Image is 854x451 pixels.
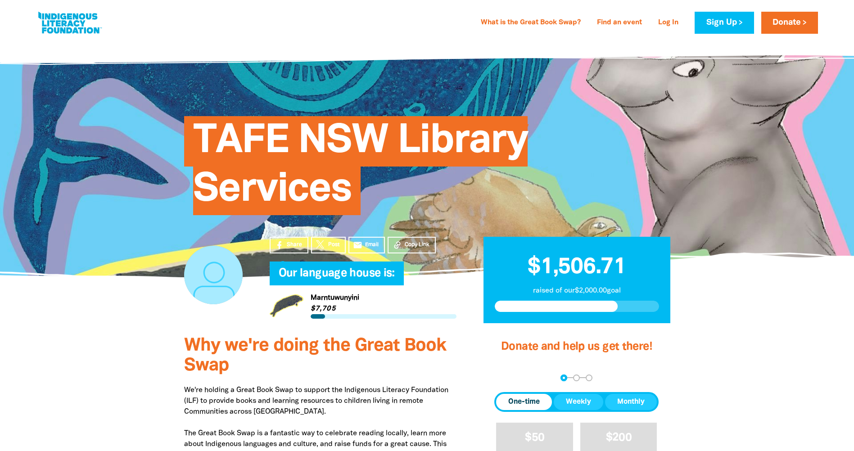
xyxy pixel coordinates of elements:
a: What is the Great Book Swap? [475,16,586,30]
div: Donation frequency [494,392,659,412]
span: Post [328,241,339,249]
span: $200 [606,433,632,443]
p: raised of our $2,000.00 goal [495,285,659,296]
span: One-time [508,397,540,407]
button: Weekly [554,394,603,410]
button: Navigate to step 1 of 3 to enter your donation amount [560,374,567,381]
span: Copy Link [405,241,429,249]
i: email [353,240,362,250]
button: Navigate to step 3 of 3 to enter your payment details [586,374,592,381]
h6: My Team [270,276,456,282]
span: Monthly [617,397,645,407]
a: Donate [761,12,818,34]
a: Share [270,237,308,253]
a: Post [311,237,346,253]
a: Log In [653,16,684,30]
span: $1,506.71 [528,257,626,278]
a: Find an event [592,16,647,30]
span: Email [365,241,379,249]
a: Sign Up [695,12,754,34]
span: Share [287,241,302,249]
button: Monthly [605,394,657,410]
span: Why we're doing the Great Book Swap [184,338,446,374]
span: Donate and help us get there! [501,342,652,352]
span: Our language house is: [279,268,395,285]
span: Weekly [566,397,591,407]
span: TAFE NSW Library Services [193,123,528,215]
a: emailEmail [348,237,385,253]
span: $50 [525,433,544,443]
button: One-time [496,394,552,410]
button: Navigate to step 2 of 3 to enter your details [573,374,580,381]
button: Copy Link [388,237,436,253]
